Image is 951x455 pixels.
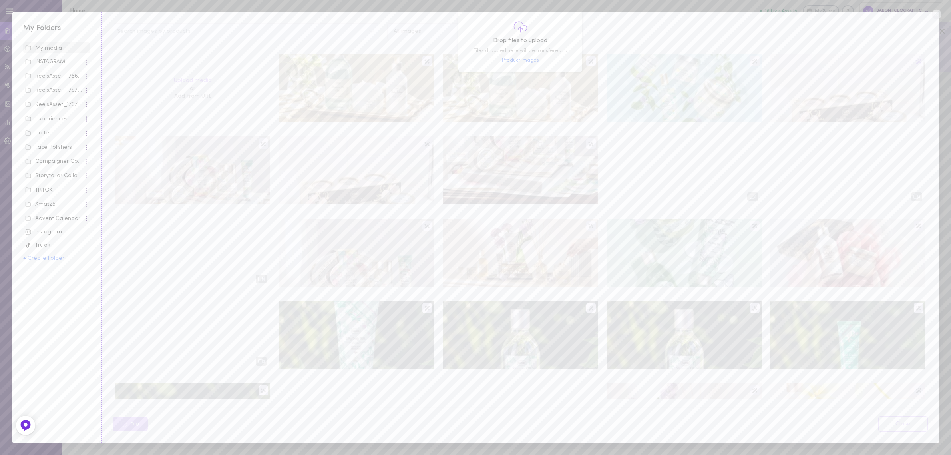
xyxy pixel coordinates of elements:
[474,48,567,53] span: Files dropped here will be transfered to
[25,200,84,208] div: Xmas25
[25,115,84,123] div: experiences
[101,12,939,443] div: Drop files to uploadFiles dropped here will be transfered toProduct ImagesSearch images by produc...
[25,144,84,152] div: Face Polishers
[25,158,84,166] div: Campaigner Collections
[23,24,61,32] span: My Folders
[25,86,84,94] div: ReelsAsset_17978_2234
[502,57,539,64] span: Product Images
[25,58,84,66] div: INSTAGRAM
[25,72,84,80] div: ReelsAsset_17563_2234
[25,215,84,223] div: Advent Calendar
[25,101,84,109] div: ReelsAsset_17978_7880
[25,172,84,180] div: Storyteller Collections
[25,228,88,236] div: Instagram
[25,129,84,137] div: edited
[25,44,88,52] div: My media
[25,186,84,194] div: TIKTOK
[20,419,32,431] img: Feedback Button
[493,37,547,45] span: Drop files to upload
[25,241,88,249] div: Tiktok
[23,256,64,261] button: + Create Folder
